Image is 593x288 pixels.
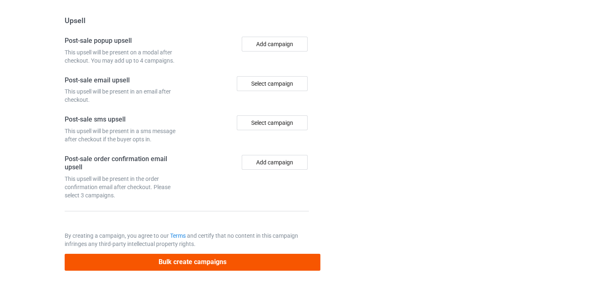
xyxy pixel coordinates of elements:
h4: Post-sale order confirmation email upsell [65,155,184,172]
div: This upsell will be present in an email after checkout. [65,87,184,104]
button: Bulk create campaigns [65,254,321,271]
div: This upsell will be present on a modal after checkout. You may add up to 4 campaigns. [65,48,184,65]
div: Select campaign [237,115,308,130]
div: Select campaign [237,76,308,91]
a: Terms [170,232,186,239]
button: Add campaign [242,37,308,52]
div: This upsell will be present in a sms message after checkout if the buyer opts in. [65,127,184,143]
h3: Upsell [65,16,309,25]
h4: Post-sale sms upsell [65,115,184,124]
p: By creating a campaign, you agree to our and certify that no content in this campaign infringes a... [65,232,309,248]
h4: Post-sale popup upsell [65,37,184,45]
h4: Post-sale email upsell [65,76,184,85]
button: Add campaign [242,155,308,170]
div: This upsell will be present in the order confirmation email after checkout. Please select 3 campa... [65,175,184,199]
